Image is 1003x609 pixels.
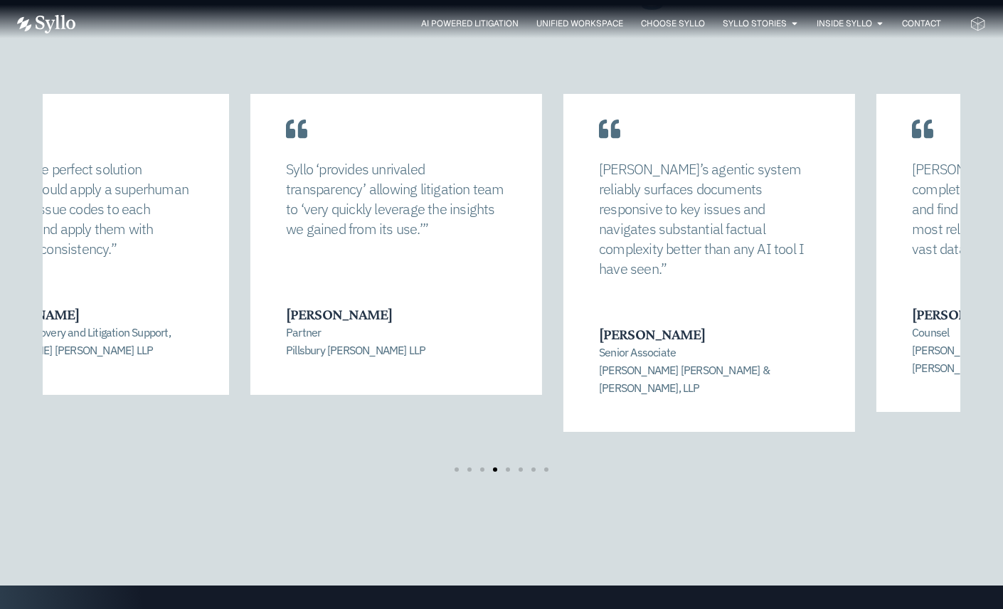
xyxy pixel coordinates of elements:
[421,17,519,30] a: AI Powered Litigation
[104,17,941,31] nav: Menu
[455,467,459,472] span: Go to slide 1
[104,17,941,31] div: Menu Toggle
[723,17,787,30] a: Syllo Stories
[467,467,472,472] span: Go to slide 2
[536,17,623,30] a: Unified Workspace
[531,467,536,472] span: Go to slide 7
[286,159,506,239] p: Syllo ‘provides unrivaled transparency’ allowing litigation team to ‘very quickly leverage the in...
[599,344,818,396] p: Senior Associate [PERSON_NAME] [PERSON_NAME] & [PERSON_NAME], LLP
[286,324,505,359] p: Partner Pillsbury [PERSON_NAME] LLP
[493,467,497,472] span: Go to slide 4
[563,94,855,433] div: 5 / 8
[902,17,941,30] a: Contact
[17,15,75,33] img: Vector
[250,94,542,433] div: 4 / 8
[506,467,510,472] span: Go to slide 5
[544,467,548,472] span: Go to slide 8
[599,159,819,279] p: [PERSON_NAME]’s agentic system reliably surfaces documents responsive to key issues and navigates...
[599,325,818,344] h3: [PERSON_NAME]
[641,17,705,30] a: Choose Syllo
[480,467,484,472] span: Go to slide 3
[519,467,523,472] span: Go to slide 6
[817,17,872,30] a: Inside Syllo
[286,305,505,324] h3: [PERSON_NAME]
[43,94,960,472] div: Carousel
